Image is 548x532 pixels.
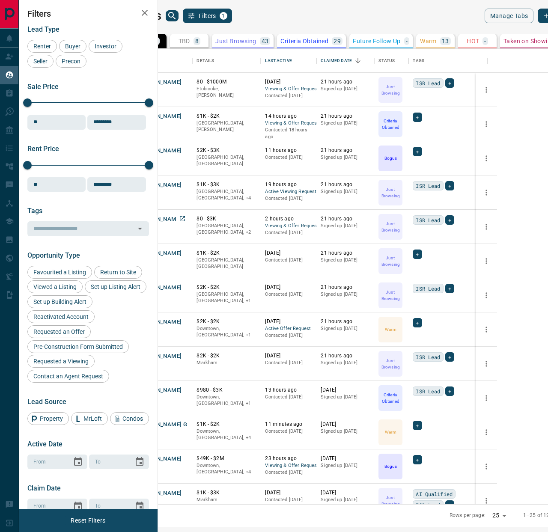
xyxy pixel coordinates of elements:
[197,496,256,503] p: Markham
[27,370,109,383] div: Contact an Agent Request
[265,496,312,503] p: Contacted [DATE]
[480,323,493,336] button: more
[480,357,493,370] button: more
[265,394,312,401] p: Contacted [DATE]
[321,154,370,161] p: Signed up [DATE]
[485,9,533,23] button: Manage Tabs
[137,147,182,155] button: [PERSON_NAME]
[384,463,397,470] p: Bogus
[27,484,61,492] span: Claim Date
[137,455,182,463] button: [PERSON_NAME]
[280,38,328,44] p: Criteria Obtained
[480,83,493,96] button: more
[197,188,256,202] p: Etobicoke, North York, Toronto, Vaughan
[27,25,60,33] span: Lead Type
[321,455,370,462] p: [DATE]
[94,266,142,279] div: Return to Site
[445,386,454,396] div: +
[220,13,226,19] span: 1
[416,79,440,87] span: ISR Lead
[379,186,402,199] p: Just Browsing
[110,412,149,425] div: Condos
[197,154,256,167] p: [GEOGRAPHIC_DATA], [GEOGRAPHIC_DATA]
[197,455,256,462] p: $49K - $2M
[197,394,256,407] p: Toronto
[197,86,256,99] p: Etobicoke, [PERSON_NAME]
[59,40,86,53] div: Buyer
[385,429,396,435] p: Warm
[321,386,370,394] p: [DATE]
[265,92,312,99] p: Contacted [DATE]
[379,357,402,370] p: Just Browsing
[30,373,106,380] span: Contact an Agent Request
[413,49,424,73] div: Tags
[27,340,129,353] div: Pre-Construction Form Submitted
[30,343,126,350] span: Pre-Construction Form Submitted
[480,186,493,199] button: more
[321,223,370,229] p: Signed up [DATE]
[480,460,493,473] button: more
[265,86,312,93] span: Viewing & Offer Request
[137,352,182,360] button: [PERSON_NAME]
[27,9,149,19] h2: Filters
[166,10,179,21] button: search button
[321,78,370,86] p: 21 hours ago
[197,147,256,154] p: $2K - $3K
[97,269,139,276] span: Return to Site
[137,78,182,86] button: [PERSON_NAME]
[448,216,451,224] span: +
[379,220,402,233] p: Just Browsing
[27,310,95,323] div: Reactivated Account
[215,38,256,44] p: Just Browsing
[416,387,440,395] span: ISR Lead
[406,38,408,44] p: -
[197,386,256,394] p: $980 - $3K
[416,113,419,122] span: +
[448,284,451,293] span: +
[265,257,312,264] p: Contacted [DATE]
[92,43,119,50] span: Investor
[265,428,312,435] p: Contacted [DATE]
[489,509,509,522] div: 25
[420,38,437,44] p: Warm
[416,501,440,509] span: ISR Lead
[352,55,364,67] button: Sort
[89,40,122,53] div: Investor
[265,291,312,298] p: Contacted [DATE]
[374,49,408,73] div: Status
[197,428,256,441] p: North York, Midtown | Central, East York, Toronto
[30,358,92,365] span: Requested a Viewing
[197,489,256,496] p: $1K - $3K
[183,9,232,23] button: Filters1
[265,49,292,73] div: Last Active
[197,49,214,73] div: Details
[416,147,419,156] span: +
[30,43,54,50] span: Renter
[27,325,91,338] div: Requested an Offer
[137,489,182,497] button: [PERSON_NAME]
[265,360,312,366] p: Contacted [DATE]
[321,489,370,496] p: [DATE]
[137,250,182,258] button: [PERSON_NAME]
[334,38,341,44] p: 29
[445,284,454,293] div: +
[379,118,402,131] p: Criteria Obtained
[316,49,374,73] div: Claimed Date
[480,118,493,131] button: more
[480,255,493,267] button: more
[197,318,256,325] p: $2K - $2K
[69,498,86,515] button: Choose date
[197,360,256,366] p: Markham
[137,386,182,395] button: [PERSON_NAME]
[321,284,370,291] p: 21 hours ago
[69,453,86,470] button: Choose date
[321,360,370,366] p: Signed up [DATE]
[197,257,256,270] p: [GEOGRAPHIC_DATA], [GEOGRAPHIC_DATA]
[321,428,370,435] p: Signed up [DATE]
[321,352,370,360] p: 21 hours ago
[480,426,493,439] button: more
[30,283,80,290] span: Viewed a Listing
[416,490,453,498] span: AI Qualified
[265,332,312,339] p: Contacted [DATE]
[71,412,108,425] div: MrLoft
